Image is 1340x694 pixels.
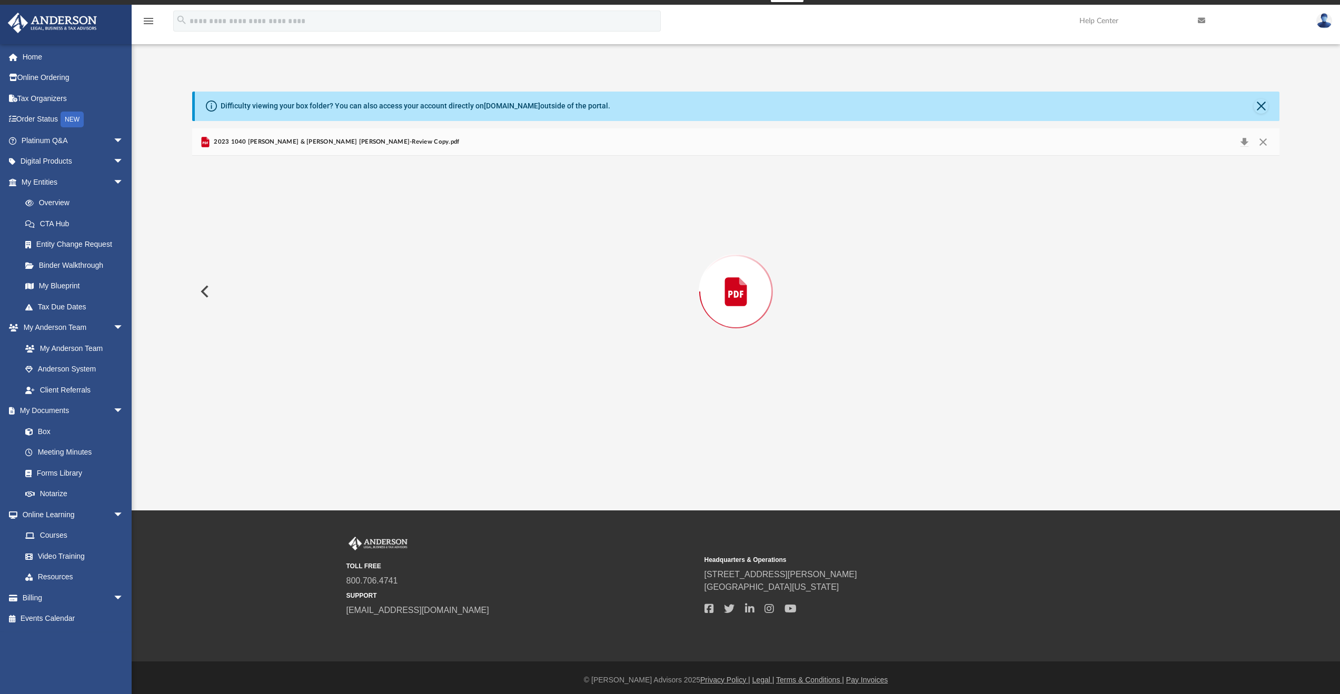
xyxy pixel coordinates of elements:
[346,537,410,550] img: Anderson Advisors Platinum Portal
[113,400,134,422] span: arrow_drop_down
[7,504,134,525] a: Online Learningarrow_drop_down
[7,172,140,193] a: My Entitiesarrow_drop_down
[752,676,775,684] a: Legal |
[15,338,129,359] a: My Anderson Team
[704,555,1055,565] small: Headquarters & Operations
[15,567,134,588] a: Resources
[1316,13,1332,28] img: User Pic
[15,525,134,546] a: Courses
[776,676,844,684] a: Terms & Conditions |
[704,570,857,579] a: [STREET_ADDRESS][PERSON_NAME]
[113,130,134,152] span: arrow_drop_down
[15,255,140,276] a: Binder Walkthrough
[113,172,134,193] span: arrow_drop_down
[700,676,750,684] a: Privacy Policy |
[7,400,134,421] a: My Documentsarrow_drop_down
[1235,135,1254,149] button: Download
[142,15,155,27] i: menu
[346,576,398,585] a: 800.706.4741
[192,128,1280,428] div: Preview
[15,234,140,255] a: Entity Change Request
[346,591,697,600] small: SUPPORT
[212,137,460,147] span: 2023 1040 [PERSON_NAME] & [PERSON_NAME] [PERSON_NAME]-Review Copy.pdf
[15,442,134,463] a: Meeting Minutes
[113,151,134,173] span: arrow_drop_down
[7,608,140,629] a: Events Calendar
[5,13,100,33] img: Anderson Advisors Platinum Portal
[7,46,140,67] a: Home
[176,14,187,26] i: search
[142,20,155,27] a: menu
[61,112,84,127] div: NEW
[7,130,140,151] a: Platinum Q&Aarrow_drop_down
[15,276,134,297] a: My Blueprint
[113,317,134,339] span: arrow_drop_down
[15,359,134,380] a: Anderson System
[1254,99,1268,114] button: Close
[484,102,540,110] a: [DOMAIN_NAME]
[15,213,140,234] a: CTA Hub
[7,317,134,338] a: My Anderson Teamarrow_drop_down
[15,462,129,484] a: Forms Library
[846,676,888,684] a: Pay Invoices
[15,546,129,567] a: Video Training
[7,67,140,88] a: Online Ordering
[113,504,134,526] span: arrow_drop_down
[15,193,140,214] a: Overview
[113,587,134,609] span: arrow_drop_down
[132,675,1340,686] div: © [PERSON_NAME] Advisors 2025
[7,88,140,109] a: Tax Organizers
[15,296,140,317] a: Tax Due Dates
[1254,135,1273,149] button: Close
[192,277,215,306] button: Previous File
[15,421,129,442] a: Box
[7,587,140,608] a: Billingarrow_drop_down
[7,151,140,172] a: Digital Productsarrow_drop_down
[221,100,610,112] div: Difficulty viewing your box folder? You can also access your account directly on outside of the p...
[704,582,839,591] a: [GEOGRAPHIC_DATA][US_STATE]
[15,379,134,400] a: Client Referrals
[346,561,697,571] small: TOLL FREE
[15,484,134,505] a: Notarize
[7,109,140,130] a: Order StatusNEW
[346,606,489,615] a: [EMAIL_ADDRESS][DOMAIN_NAME]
